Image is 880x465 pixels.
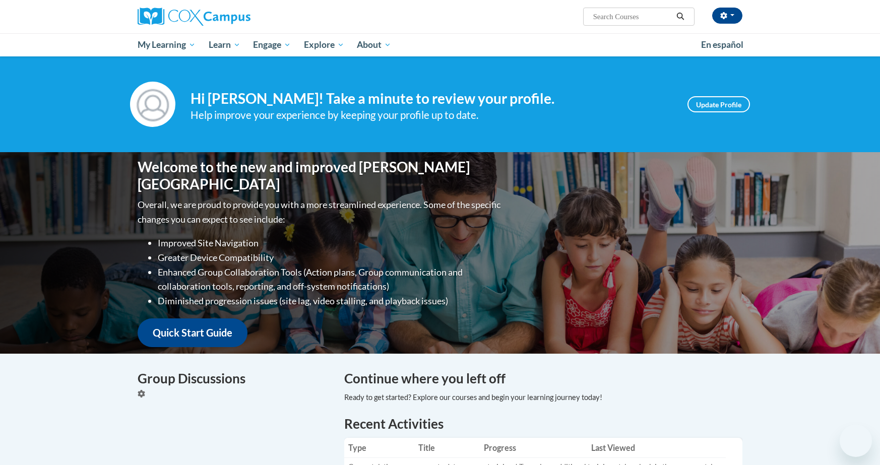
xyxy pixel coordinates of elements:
a: En español [695,34,750,55]
input: Search Courses [592,11,673,23]
span: My Learning [138,39,196,51]
p: Overall, we are proud to provide you with a more streamlined experience. Some of the specific cha... [138,197,503,227]
li: Diminished progression issues (site lag, video stalling, and playback issues) [158,294,503,308]
li: Improved Site Navigation [158,236,503,250]
button: Search [673,11,688,23]
iframe: Button to launch messaging window [840,425,872,457]
span: Learn [209,39,240,51]
th: Type [344,438,414,458]
h1: Welcome to the new and improved [PERSON_NAME][GEOGRAPHIC_DATA] [138,159,503,192]
img: Profile Image [130,82,175,127]
h4: Group Discussions [138,369,329,388]
h1: Recent Activities [344,415,742,433]
a: Cox Campus [138,8,329,26]
h4: Hi [PERSON_NAME]! Take a minute to review your profile. [191,90,672,107]
span: En español [701,39,743,50]
div: Main menu [122,33,758,56]
li: Greater Device Compatibility [158,250,503,265]
span: About [357,39,391,51]
div: Help improve your experience by keeping your profile up to date. [191,107,672,123]
h4: Continue where you left off [344,369,742,388]
a: Engage [246,33,297,56]
th: Title [414,438,480,458]
span: Engage [253,39,291,51]
button: Account Settings [712,8,742,24]
a: About [351,33,398,56]
a: Explore [297,33,351,56]
a: My Learning [131,33,202,56]
th: Last Viewed [587,438,726,458]
a: Update Profile [687,96,750,112]
a: Quick Start Guide [138,318,247,347]
span: Explore [304,39,344,51]
th: Progress [480,438,587,458]
li: Enhanced Group Collaboration Tools (Action plans, Group communication and collaboration tools, re... [158,265,503,294]
a: Learn [202,33,247,56]
img: Cox Campus [138,8,250,26]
